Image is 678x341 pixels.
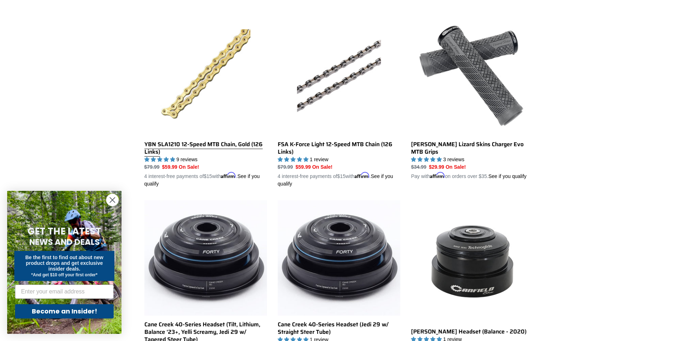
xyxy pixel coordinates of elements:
[31,272,97,277] span: *And get $10 off your first order*
[29,236,100,248] span: NEWS AND DEALS
[28,225,101,238] span: GET THE LATEST
[15,304,114,318] button: Become an Insider!
[25,254,104,272] span: Be the first to find out about new product drops and get exclusive insider deals.
[15,285,114,299] input: Enter your email address
[106,194,119,206] button: Close dialog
